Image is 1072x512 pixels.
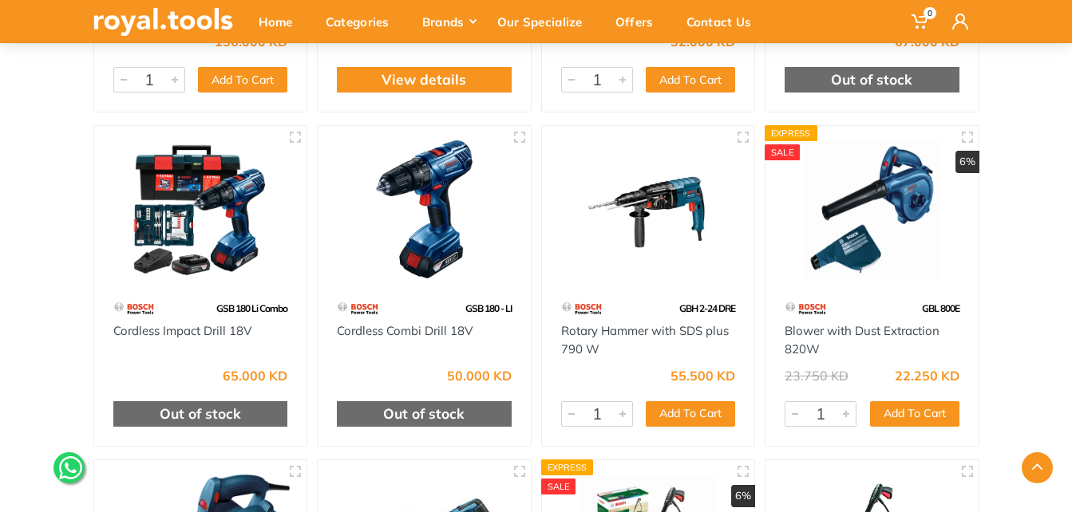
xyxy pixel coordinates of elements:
img: 55.webp [785,294,827,322]
img: 55.webp [337,294,379,322]
div: SALE [765,144,800,160]
img: Royal Tools - Cordless Impact Drill 18V [109,140,293,278]
a: Cordless Impact Drill 18V [113,323,251,338]
button: Add To Cart [646,401,735,427]
span: 0 [924,7,936,19]
button: Add To Cart [198,67,287,93]
div: Categories [314,5,411,38]
div: 65.000 KD [223,369,287,382]
img: royal.tools Logo [93,8,233,36]
div: Offers [604,5,675,38]
div: 32.000 KD [670,35,735,48]
div: 50.000 KD [447,369,512,382]
div: Out of stock [337,401,512,427]
img: Royal Tools - Blower with Dust Extraction 820W [780,140,964,278]
div: 55.500 KD [670,369,735,382]
div: 23.750 KD [785,369,849,382]
div: 67.000 KD [895,35,959,48]
div: Out of stock [113,401,288,427]
img: Royal Tools - Cordless Combi Drill 18V [332,140,516,278]
img: Royal Tools - Rotary Hammer with SDS plus 790 W [556,140,741,278]
div: Brands [411,5,486,38]
div: SALE [541,479,576,494]
span: GSB 180 - LI [465,302,512,314]
button: Add To Cart [870,401,959,427]
a: Rotary Hammer with SDS plus 790 W [561,323,729,356]
div: Our Specialize [486,5,604,38]
a: Blower with Dust Extraction 820W [785,323,939,356]
a: Cordless Combi Drill 18V [337,323,473,338]
div: Out of stock [785,67,959,93]
div: 136.000 KD [215,35,287,48]
img: 55.webp [561,294,603,322]
img: 55.webp [113,294,156,322]
div: Home [247,5,314,38]
div: 6% [731,485,755,507]
div: Express [765,125,817,141]
a: View details [382,69,466,90]
span: GBH 2-24 DRE [679,302,735,314]
span: GBL 800E [922,302,959,314]
span: GSB 180 Li Combo [216,302,287,314]
div: 22.250 KD [895,369,959,382]
div: Contact Us [675,5,773,38]
button: Add To Cart [646,67,735,93]
div: 6% [955,151,979,173]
